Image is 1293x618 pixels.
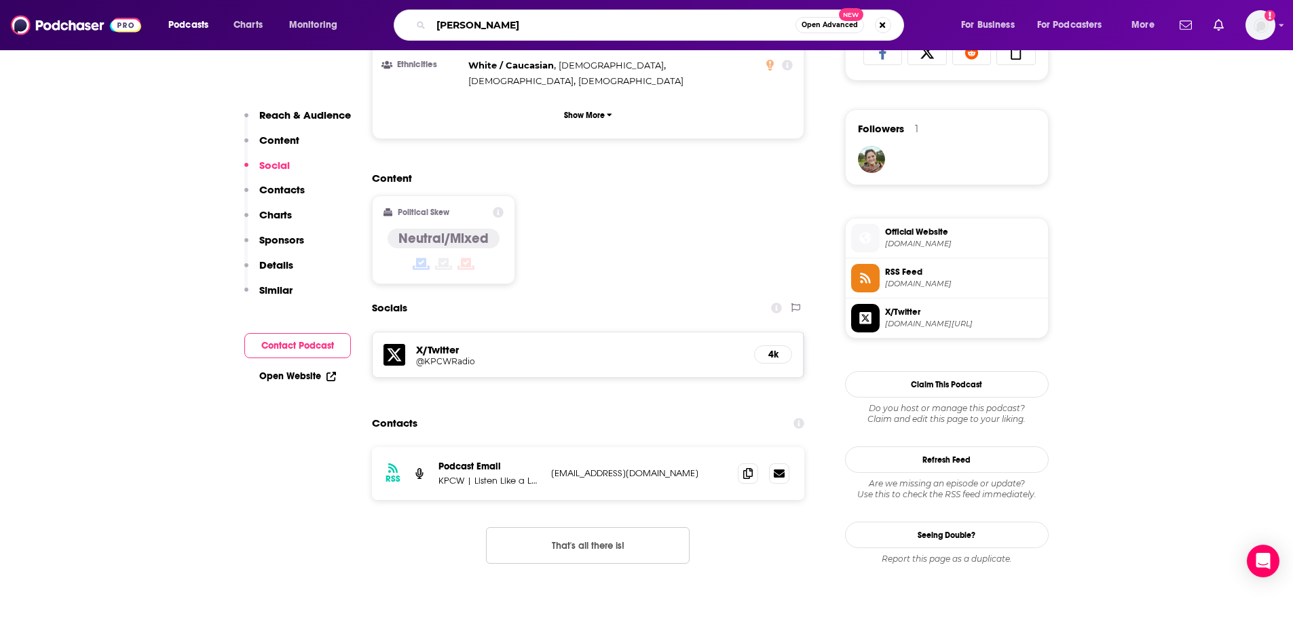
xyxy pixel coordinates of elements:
[863,39,903,65] a: Share on Facebook
[244,183,305,208] button: Contacts
[244,284,293,309] button: Similar
[845,446,1049,473] button: Refresh Feed
[1122,14,1172,36] button: open menu
[578,75,683,86] span: [DEMOGRAPHIC_DATA]
[802,22,858,28] span: Open Advanced
[259,159,290,172] p: Social
[1245,10,1275,40] img: User Profile
[486,527,690,564] button: Nothing here.
[1174,14,1197,37] a: Show notifications dropdown
[845,554,1049,564] div: Report this page as a duplicate.
[1037,16,1102,35] span: For Podcasters
[851,304,1043,332] a: X/Twitter[DOMAIN_NAME][URL]
[259,370,336,382] a: Open Website
[416,356,633,366] h5: @KPCWRadio
[225,14,271,36] a: Charts
[961,16,1015,35] span: For Business
[915,123,918,135] div: 1
[386,474,400,484] h3: RSS
[244,159,290,184] button: Social
[233,16,263,35] span: Charts
[431,14,795,36] input: Search podcasts, credits, & more...
[858,122,904,135] span: Followers
[244,208,292,233] button: Charts
[845,403,1049,425] div: Claim and edit this page to your liking.
[795,17,864,33] button: Open AdvancedNew
[416,356,744,366] a: @KPCWRadio
[259,134,299,147] p: Content
[1208,14,1229,37] a: Show notifications dropdown
[259,284,293,296] p: Similar
[398,208,449,217] h2: Political Skew
[259,109,351,121] p: Reach & Audience
[851,224,1043,252] a: Official Website[DOMAIN_NAME]
[1245,10,1275,40] button: Show profile menu
[416,343,744,356] h5: X/Twitter
[559,60,664,71] span: [DEMOGRAPHIC_DATA]
[559,58,666,73] span: ,
[858,146,885,173] img: SpeciesRichness
[952,14,1032,36] button: open menu
[551,467,728,479] p: [EMAIL_ADDRESS][DOMAIN_NAME]
[885,239,1043,249] span: kpcw.org
[907,39,947,65] a: Share on X/Twitter
[1264,10,1275,21] svg: Add a profile image
[259,233,304,246] p: Sponsors
[952,39,992,65] a: Share on Reddit
[468,58,556,73] span: ,
[383,60,463,69] h3: Ethnicities
[398,230,489,247] h4: Neutral/Mixed
[468,60,554,71] span: White / Caucasian
[885,319,1043,329] span: twitter.com/KPCWRadio
[244,109,351,134] button: Reach & Audience
[885,266,1043,278] span: RSS Feed
[244,233,304,258] button: Sponsors
[564,111,605,120] p: Show More
[383,102,793,128] button: Show More
[468,75,574,86] span: [DEMOGRAPHIC_DATA]
[845,403,1049,414] span: Do you host or manage this podcast?
[851,264,1043,292] a: RSS Feed[DOMAIN_NAME]
[372,172,794,185] h2: Content
[1028,14,1122,36] button: open menu
[1247,545,1279,577] div: Open Intercom Messenger
[244,333,351,358] button: Contact Podcast
[468,73,576,89] span: ,
[885,306,1043,318] span: X/Twitter
[372,295,407,321] h2: Socials
[438,461,540,472] p: Podcast Email
[280,14,355,36] button: open menu
[839,8,863,21] span: New
[244,258,293,284] button: Details
[885,279,1043,289] span: kpcw.org
[159,14,226,36] button: open menu
[372,410,417,436] h2: Contacts
[845,371,1049,398] button: Claim This Podcast
[259,208,292,221] p: Charts
[407,9,917,41] div: Search podcasts, credits, & more...
[259,183,305,196] p: Contacts
[1245,10,1275,40] span: Logged in as mdekoning
[845,522,1049,548] a: Seeing Double?
[438,475,540,486] p: KPCW | Listen Like a Local
[766,349,781,360] h5: 4k
[845,478,1049,500] div: Are we missing an episode or update? Use this to check the RSS feed immediately.
[11,12,141,38] img: Podchaser - Follow, Share and Rate Podcasts
[885,226,1043,238] span: Official Website
[289,16,337,35] span: Monitoring
[168,16,208,35] span: Podcasts
[1131,16,1155,35] span: More
[259,258,293,271] p: Details
[244,134,299,159] button: Content
[996,39,1036,65] a: Copy Link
